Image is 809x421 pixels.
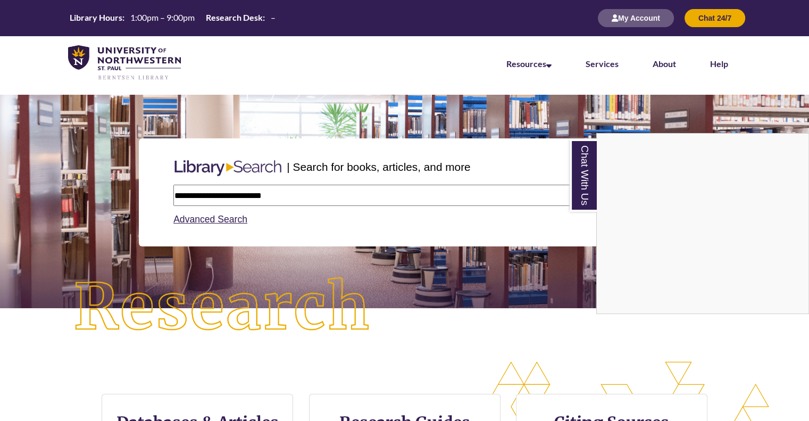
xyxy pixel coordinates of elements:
a: Help [710,59,728,69]
div: Chat With Us [596,133,809,314]
iframe: Chat Widget [597,134,808,313]
a: Resources [506,59,552,69]
img: UNWSP Library Logo [68,45,181,81]
a: About [653,59,676,69]
a: Chat With Us [570,139,597,212]
a: Services [586,59,619,69]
